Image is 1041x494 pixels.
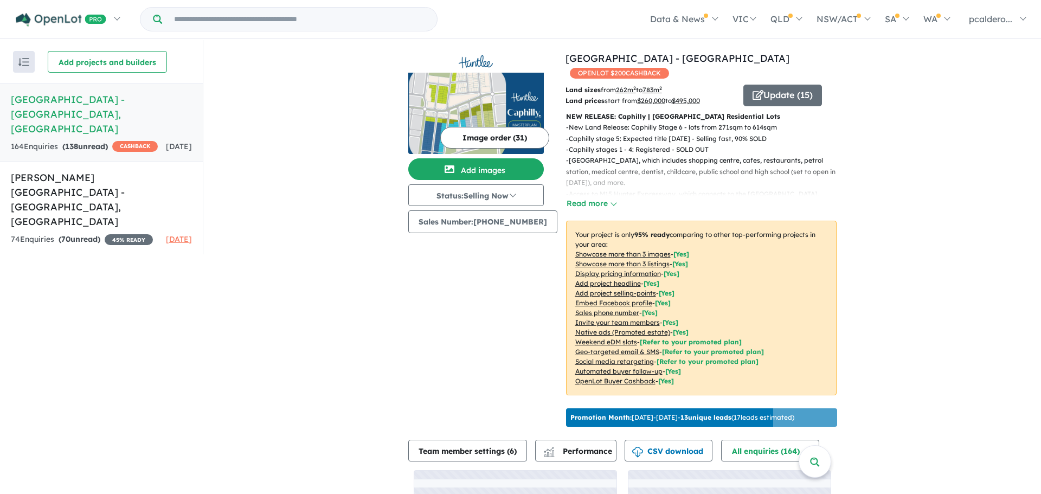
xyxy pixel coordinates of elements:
[659,85,662,91] sup: 2
[544,450,555,457] img: bar-chart.svg
[166,234,192,244] span: [DATE]
[566,155,845,188] p: - [GEOGRAPHIC_DATA], which includes shopping centre, cafes, restaurants, petrol station, medical ...
[566,133,845,144] p: - Caphilly stage 5: Expected title [DATE] - Selling fast, 90% SOLD
[62,142,108,151] strong: ( unread)
[566,111,837,122] p: NEW RELEASE: Caphilly | [GEOGRAPHIC_DATA] Residential Lots
[566,144,845,155] p: - Caphilly stages 1 - 4: Registered - SOLD OUT
[544,447,554,453] img: line-chart.svg
[659,289,674,297] span: [ Yes ]
[575,338,637,346] u: Weekend eDM slots
[566,97,605,105] b: Land prices
[575,367,663,375] u: Automated buyer follow-up
[566,85,735,95] p: from
[164,8,435,31] input: Try estate name, suburb, builder or developer
[640,338,742,346] span: [Refer to your promoted plan]
[65,142,78,151] span: 138
[566,221,837,395] p: Your project is only comparing to other top-performing projects in your area: - - - - - - - - - -...
[105,234,153,245] span: 45 % READY
[657,357,759,365] span: [Refer to your promoted plan]
[408,210,557,233] button: Sales Number:[PHONE_NUMBER]
[642,86,662,94] u: 783 m
[566,52,789,65] a: [GEOGRAPHIC_DATA] - [GEOGRAPHIC_DATA]
[545,446,612,456] span: Performance
[680,413,731,421] b: 13 unique leads
[655,299,671,307] span: [ Yes ]
[16,13,106,27] img: Openlot PRO Logo White
[11,170,192,229] h5: [PERSON_NAME][GEOGRAPHIC_DATA] - [GEOGRAPHIC_DATA] , [GEOGRAPHIC_DATA]
[575,299,652,307] u: Embed Facebook profile
[665,367,681,375] span: [Yes]
[636,86,662,94] span: to
[408,184,544,206] button: Status:Selling Now
[408,51,544,154] a: Huntlee Estate - North Rothbury LogoHuntlee Estate - North Rothbury
[673,328,689,336] span: [Yes]
[575,260,670,268] u: Showcase more than 3 listings
[662,348,764,356] span: [Refer to your promoted plan]
[570,413,794,422] p: [DATE] - [DATE] - ( 17 leads estimated)
[566,86,601,94] b: Land sizes
[743,85,822,106] button: Update (15)
[575,289,656,297] u: Add project selling-points
[672,260,688,268] span: [ Yes ]
[408,440,527,461] button: Team member settings (6)
[632,447,643,458] img: download icon
[575,250,671,258] u: Showcase more than 3 images
[61,234,70,244] span: 70
[440,127,549,149] button: Image order (31)
[637,97,665,105] u: $ 260,000
[644,279,659,287] span: [ Yes ]
[166,142,192,151] span: [DATE]
[408,158,544,180] button: Add images
[575,328,670,336] u: Native ads (Promoted estate)
[634,230,670,239] b: 95 % ready
[112,141,158,152] span: CASHBACK
[721,440,819,461] button: All enquiries (164)
[658,377,674,385] span: [Yes]
[566,95,735,106] p: start from
[673,250,689,258] span: [ Yes ]
[575,357,654,365] u: Social media retargeting
[11,92,192,136] h5: [GEOGRAPHIC_DATA] - [GEOGRAPHIC_DATA] , [GEOGRAPHIC_DATA]
[575,377,656,385] u: OpenLot Buyer Cashback
[663,318,678,326] span: [ Yes ]
[566,197,617,210] button: Read more
[48,51,167,73] button: Add projects and builders
[575,279,641,287] u: Add project headline
[510,446,514,456] span: 6
[575,309,639,317] u: Sales phone number
[575,348,659,356] u: Geo-targeted email & SMS
[664,270,679,278] span: [ Yes ]
[969,14,1012,24] span: pcaldero...
[575,318,660,326] u: Invite your team members
[642,309,658,317] span: [ Yes ]
[575,270,661,278] u: Display pricing information
[566,189,845,211] p: - Access to M15 Hunter Expressway, which connects to the [GEOGRAPHIC_DATA], [GEOGRAPHIC_DATA], [G...
[535,440,616,461] button: Performance
[665,97,700,105] span: to
[11,140,158,153] div: 164 Enquir ies
[625,440,712,461] button: CSV download
[18,58,29,66] img: sort.svg
[570,68,669,79] span: OPENLOT $ 200 CASHBACK
[11,233,153,246] div: 74 Enquir ies
[570,413,632,421] b: Promotion Month:
[59,234,100,244] strong: ( unread)
[408,73,544,154] img: Huntlee Estate - North Rothbury
[616,86,636,94] u: 262 m
[633,85,636,91] sup: 2
[672,97,700,105] u: $ 495,000
[413,55,539,68] img: Huntlee Estate - North Rothbury Logo
[566,122,845,133] p: - New Land Release: Caphilly Stage 6 - lots from 271sqm to 614sqm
